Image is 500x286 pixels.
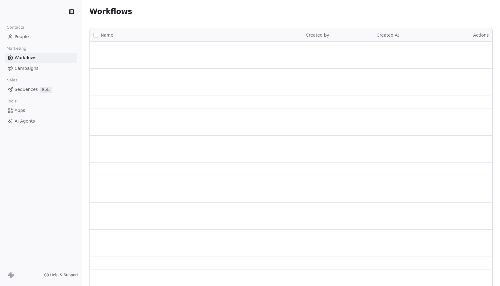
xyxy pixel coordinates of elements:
span: Contacts [4,23,27,32]
span: Actions [473,33,489,38]
span: Beta [40,87,52,93]
span: Sequences [15,86,38,93]
span: Created by [306,33,329,38]
span: Workflows [89,7,132,16]
span: Workflows [15,55,37,61]
a: Help & Support [44,273,78,277]
span: AI Agents [15,118,35,124]
span: Campaigns [15,65,38,72]
a: AI Agents [5,116,77,126]
span: People [15,34,29,40]
span: Name [101,32,113,38]
a: SequencesBeta [5,84,77,95]
a: Campaigns [5,63,77,73]
span: Sales [4,76,20,85]
span: Apps [15,107,25,114]
a: Apps [5,105,77,116]
span: Help & Support [50,273,78,277]
span: Created At [376,33,399,38]
a: People [5,32,77,42]
span: Tools [4,97,19,106]
a: Workflows [5,53,77,63]
span: Marketing [4,44,29,53]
